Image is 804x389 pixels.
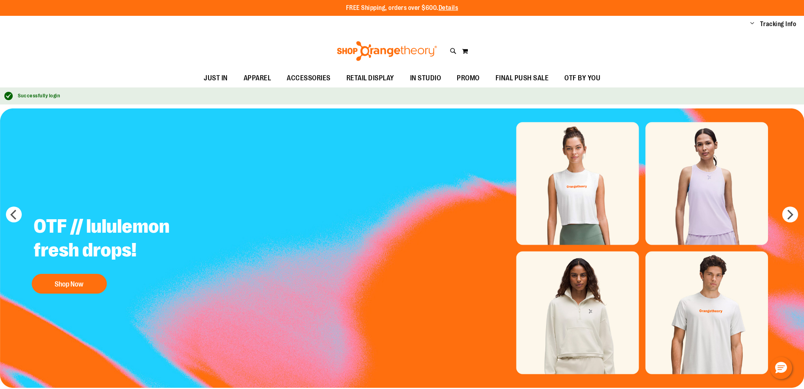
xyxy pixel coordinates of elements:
[28,209,224,270] h2: OTF // lululemon fresh drops!
[457,69,480,87] span: PROMO
[449,69,488,87] a: PROMO
[32,274,107,294] button: Shop Now
[488,69,557,87] a: FINAL PUSH SALE
[496,69,549,87] span: FINAL PUSH SALE
[402,69,449,87] a: IN STUDIO
[336,41,438,61] img: Shop Orangetheory
[204,69,228,87] span: JUST IN
[236,69,279,87] a: APPAREL
[750,20,754,28] button: Account menu
[782,207,798,222] button: next
[410,69,441,87] span: IN STUDIO
[556,69,608,87] a: OTF BY YOU
[439,4,458,11] a: Details
[244,69,271,87] span: APPAREL
[346,69,394,87] span: RETAIL DISPLAY
[760,20,796,28] a: Tracking Info
[564,69,600,87] span: OTF BY YOU
[770,357,792,379] button: Hello, have a question? Let’s chat.
[346,4,458,13] p: FREE Shipping, orders over $600.
[6,207,22,222] button: prev
[287,69,331,87] span: ACCESSORIES
[196,69,236,87] a: JUST IN
[18,92,796,100] div: Successfully login
[279,69,339,87] a: ACCESSORIES
[339,69,402,87] a: RETAIL DISPLAY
